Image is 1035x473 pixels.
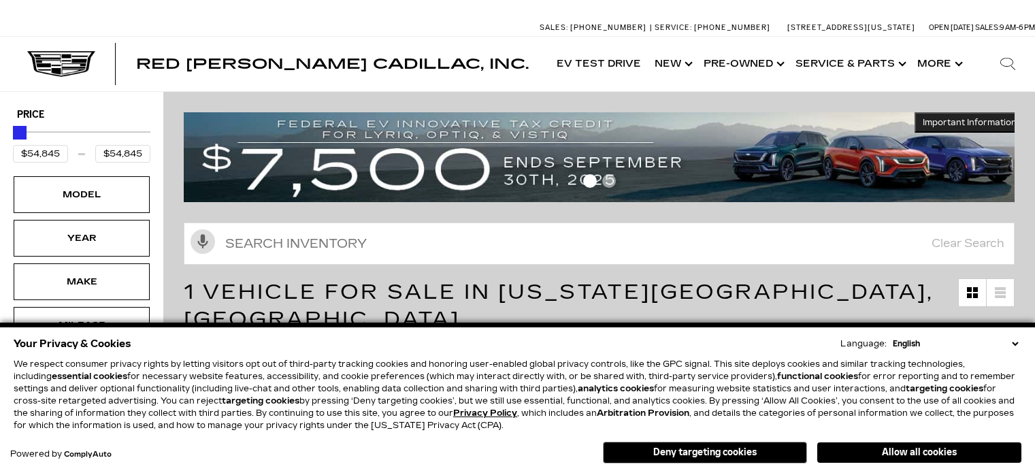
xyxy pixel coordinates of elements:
span: [PHONE_NUMBER] [694,23,770,32]
strong: essential cookies [52,372,127,381]
div: Model [48,187,116,202]
a: ComplyAuto [64,451,112,459]
a: Privacy Policy [453,408,517,418]
a: Service & Parts [789,37,910,91]
div: Price [13,121,150,163]
strong: Arbitration Provision [597,408,689,418]
a: Sales: [PHONE_NUMBER] [540,24,650,31]
input: Search Inventory [184,223,1015,265]
div: Make [48,274,116,289]
div: MakeMake [14,263,150,300]
a: EV Test Drive [550,37,648,91]
img: vrp-tax-ending-august-version [184,112,1025,202]
div: YearYear [14,220,150,257]
strong: targeting cookies [906,384,983,393]
button: Deny targeting cookies [603,442,807,463]
span: Go to slide 2 [602,174,616,188]
img: Cadillac Dark Logo with Cadillac White Text [27,51,95,77]
div: Mileage [48,318,116,333]
a: Red [PERSON_NAME] Cadillac, Inc. [136,57,529,71]
button: Important Information [915,112,1025,133]
div: Maximum Price [13,126,27,140]
p: We respect consumer privacy rights by letting visitors opt out of third-party tracking cookies an... [14,358,1021,431]
strong: targeting cookies [222,396,299,406]
button: Allow all cookies [817,442,1021,463]
h5: Price [17,109,146,121]
span: Sales: [975,23,1000,32]
strong: functional cookies [777,372,858,381]
span: Sales: [540,23,568,32]
span: 9 AM-6 PM [1000,23,1035,32]
div: Year [48,231,116,246]
div: ModelModel [14,176,150,213]
span: Open [DATE] [929,23,974,32]
strong: analytics cookies [578,384,654,393]
button: More [910,37,967,91]
span: Red [PERSON_NAME] Cadillac, Inc. [136,56,529,72]
svg: Click to toggle on voice search [191,229,215,254]
span: Service: [655,23,692,32]
a: [STREET_ADDRESS][US_STATE] [787,23,915,32]
div: MileageMileage [14,307,150,344]
a: Pre-Owned [697,37,789,91]
span: [PHONE_NUMBER] [570,23,646,32]
span: Important Information [923,117,1017,128]
div: Powered by [10,450,112,459]
span: 1 Vehicle for Sale in [US_STATE][GEOGRAPHIC_DATA], [GEOGRAPHIC_DATA] [184,280,934,331]
span: Go to slide 1 [583,174,597,188]
select: Language Select [889,338,1021,350]
a: Service: [PHONE_NUMBER] [650,24,774,31]
input: Maximum [95,145,150,163]
a: New [648,37,697,91]
input: Minimum [13,145,68,163]
div: Language: [840,340,887,348]
span: Your Privacy & Cookies [14,334,131,353]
